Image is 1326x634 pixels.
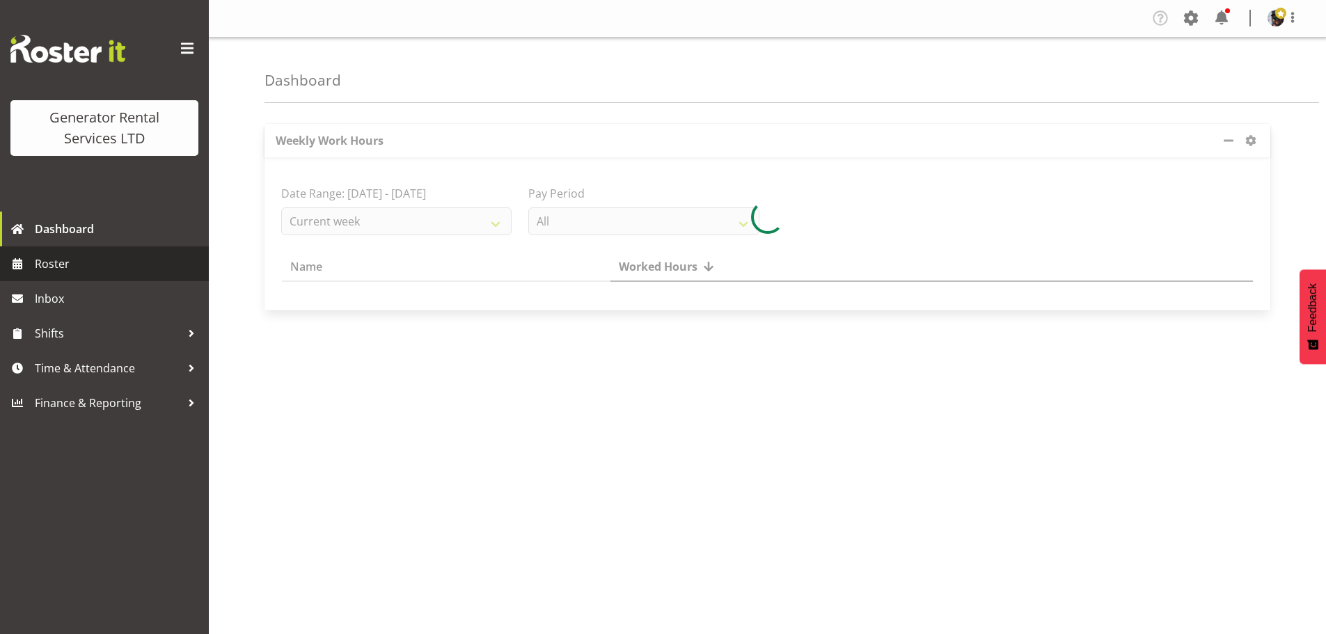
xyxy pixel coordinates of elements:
[1300,269,1326,364] button: Feedback - Show survey
[35,253,202,274] span: Roster
[10,35,125,63] img: Rosterit website logo
[1268,10,1284,26] img: zak-c4-tapling8d06a56ee3cf7edc30ba33f1efe9ca8c.png
[35,358,181,379] span: Time & Attendance
[1307,283,1319,332] span: Feedback
[35,288,202,309] span: Inbox
[35,393,181,413] span: Finance & Reporting
[265,72,341,88] h4: Dashboard
[35,323,181,344] span: Shifts
[35,219,202,239] span: Dashboard
[24,107,184,149] div: Generator Rental Services LTD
